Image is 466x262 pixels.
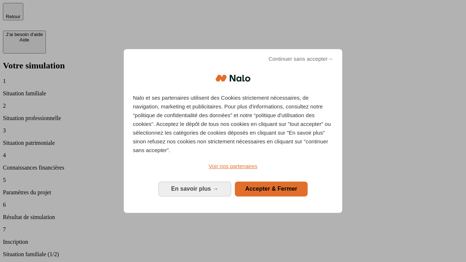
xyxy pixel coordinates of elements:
[268,55,333,63] span: Continuer sans accepter→
[133,162,333,171] a: Voir nos partenaires
[171,186,218,192] span: En savoir plus →
[124,49,342,213] div: Bienvenue chez Nalo Gestion du consentement
[158,182,231,196] button: En savoir plus: Configurer vos consentements
[245,186,297,192] span: Accepter & Fermer
[209,163,257,169] span: Voir nos partenaires
[216,67,250,89] img: Logo
[235,182,308,196] button: Accepter & Fermer: Accepter notre traitement des données et fermer
[133,94,333,155] p: Nalo et ses partenaires utilisent des Cookies strictement nécessaires, de navigation, marketing e...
